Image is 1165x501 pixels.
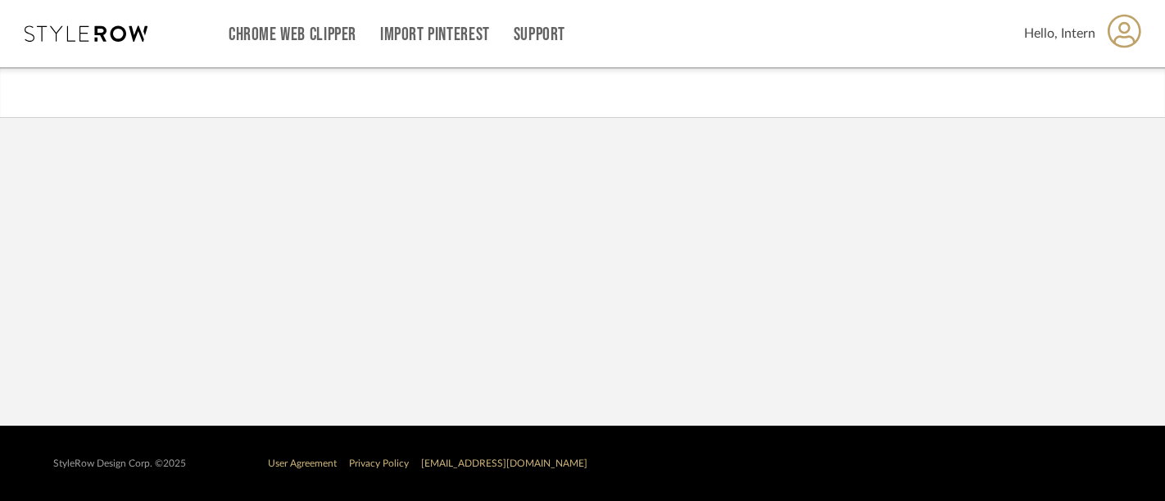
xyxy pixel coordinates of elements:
[229,28,356,42] a: Chrome Web Clipper
[53,458,186,470] div: StyleRow Design Corp. ©2025
[349,458,409,468] a: Privacy Policy
[1024,24,1095,43] span: Hello, Intern
[421,458,587,468] a: [EMAIL_ADDRESS][DOMAIN_NAME]
[514,28,565,42] a: Support
[380,28,490,42] a: Import Pinterest
[268,458,337,468] a: User Agreement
